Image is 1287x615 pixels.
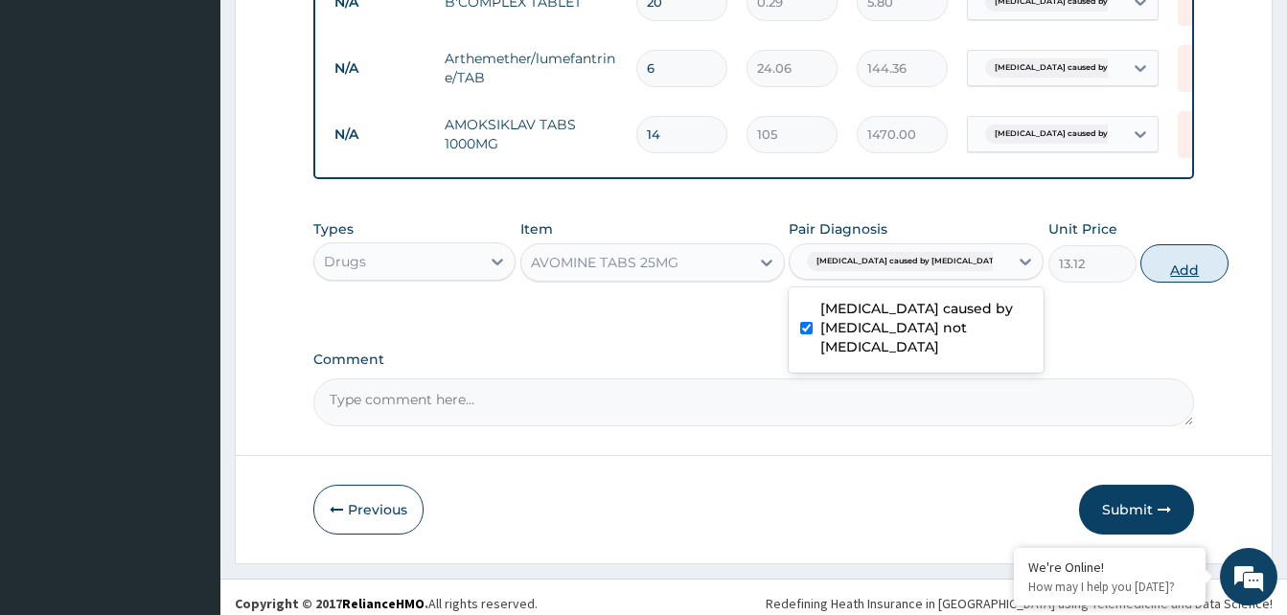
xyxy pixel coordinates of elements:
[324,252,366,271] div: Drugs
[325,51,435,86] td: N/A
[313,221,354,238] label: Types
[985,58,1203,78] span: [MEDICAL_DATA] caused by [MEDICAL_DATA] n...
[1140,244,1229,283] button: Add
[520,219,553,239] label: Item
[35,96,78,144] img: d_794563401_company_1708531726252_794563401
[789,219,887,239] label: Pair Diagnosis
[314,10,360,56] div: Minimize live chat window
[1079,485,1194,535] button: Submit
[313,485,424,535] button: Previous
[807,252,1024,271] span: [MEDICAL_DATA] caused by [MEDICAL_DATA] n...
[1048,219,1117,239] label: Unit Price
[1028,579,1191,595] p: How may I help you today?
[766,594,1273,613] div: Redefining Heath Insurance in [GEOGRAPHIC_DATA] using Telemedicine and Data Science!
[10,411,365,478] textarea: Type your message and hit 'Enter'
[111,185,264,378] span: We're online!
[100,107,322,132] div: Chat with us now
[1028,558,1191,576] div: We're Online!
[313,352,1194,368] label: Comment
[435,105,627,163] td: AMOKSIKLAV TABS 1000MG
[985,125,1203,144] span: [MEDICAL_DATA] caused by [MEDICAL_DATA] n...
[325,117,435,152] td: N/A
[820,299,1032,356] label: [MEDICAL_DATA] caused by [MEDICAL_DATA] not [MEDICAL_DATA]
[235,595,428,612] strong: Copyright © 2017 .
[342,595,425,612] a: RelianceHMO
[531,253,678,272] div: AVOMINE TABS 25MG
[435,39,627,97] td: Arthemether/lumefantrine/TAB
